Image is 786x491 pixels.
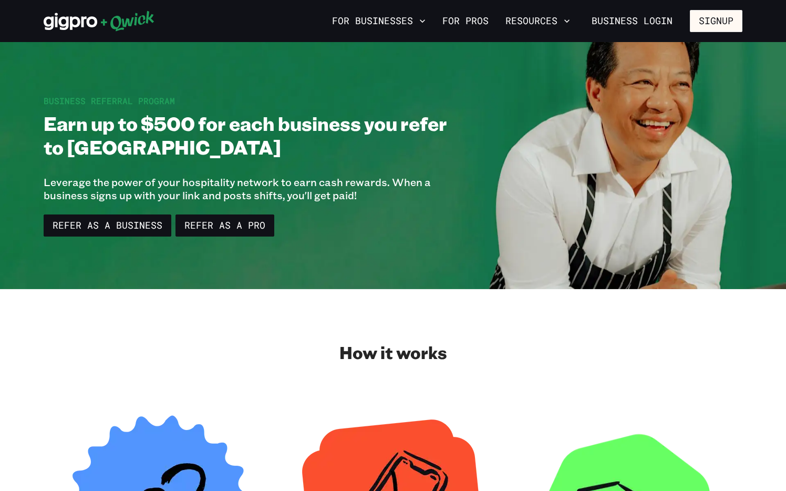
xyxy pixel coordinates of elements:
[339,342,447,363] h2: How it works
[44,214,171,237] a: Refer as a Business
[175,214,274,237] a: Refer as a Pro
[44,95,175,106] span: Business Referral Program
[690,10,742,32] button: Signup
[438,12,493,30] a: For Pros
[44,111,463,159] h1: Earn up to $500 for each business you refer to [GEOGRAPHIC_DATA]
[501,12,574,30] button: Resources
[44,176,463,202] p: Leverage the power of your hospitality network to earn cash rewards. When a business signs up wit...
[583,10,681,32] a: Business Login
[328,12,430,30] button: For Businesses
